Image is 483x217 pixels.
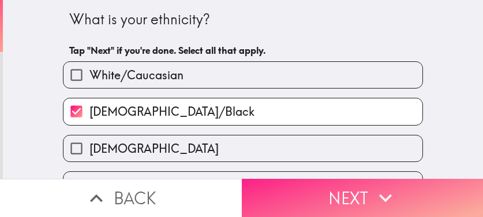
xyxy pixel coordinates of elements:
h6: Tap "Next" if you're done. Select all that apply. [69,44,417,57]
span: [DEMOGRAPHIC_DATA] [89,141,219,157]
span: [DEMOGRAPHIC_DATA]/Black [89,104,254,120]
button: [DEMOGRAPHIC_DATA] [63,135,422,161]
button: Asian/Asian American [63,172,422,198]
div: What is your ethnicity? [69,10,417,30]
button: White/Caucasian [63,62,422,88]
button: [DEMOGRAPHIC_DATA]/Black [63,98,422,124]
span: Asian/Asian American [89,177,208,193]
span: White/Caucasian [89,67,184,83]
